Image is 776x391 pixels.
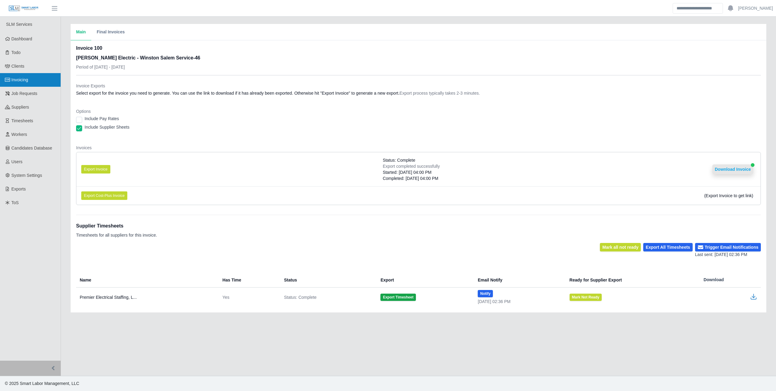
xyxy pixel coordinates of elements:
[76,288,218,307] td: Premier Electrical Staffing, L...
[5,381,79,386] span: © 2025 Smart Labor Management, LLC
[12,50,21,55] span: Todo
[12,64,25,69] span: Clients
[8,5,39,12] img: SLM Logo
[91,24,130,40] button: Final Invoices
[85,116,119,122] label: Include Pay Rates
[380,294,416,301] button: Export Timesheet
[383,163,440,169] div: Export completed successfully
[76,45,200,52] h2: Invoice 100
[76,145,761,151] dt: Invoices
[284,294,316,300] span: Status: Complete
[478,290,493,297] button: Notify
[600,243,641,251] button: Mark all not ready
[76,54,200,62] h3: [PERSON_NAME] Electric - Winston Salem Service-46
[76,108,761,114] dt: Options
[565,272,699,288] th: Ready for Supplier Export
[376,272,473,288] th: Export
[76,90,761,96] dd: Select export for the invoice you need to generate. You can use the link to download if it has al...
[71,24,91,40] button: Main
[570,294,602,301] button: Mark Not Ready
[695,243,761,251] button: Trigger Email Notifications
[76,83,761,89] dt: Invoice Exports
[81,191,127,200] button: Export Cost-Plus Invoice
[12,187,26,191] span: Exports
[12,118,33,123] span: Timesheets
[76,64,200,70] p: Period of [DATE] - [DATE]
[81,165,110,174] button: Export Invoice
[12,146,52,150] span: Candidates Database
[76,222,157,230] h1: Supplier Timesheets
[6,22,32,27] span: SLM Services
[383,169,440,175] div: Started: [DATE] 04:00 PM
[643,243,692,251] button: Export All Timesheets
[712,164,753,174] button: Download Invoice
[400,91,480,96] span: Export process typically takes 2-3 minutes.
[12,105,29,110] span: Suppliers
[12,132,27,137] span: Workers
[473,272,564,288] th: Email Notify
[12,91,38,96] span: Job Requests
[12,173,42,178] span: System Settings
[12,36,32,41] span: Dashboard
[699,272,761,288] th: Download
[695,251,761,258] div: Last sent: [DATE] 02:36 PM
[12,159,23,164] span: Users
[704,193,753,198] span: (Export Invoice to get link)
[383,175,440,181] div: Completed: [DATE] 04:00 PM
[279,272,376,288] th: Status
[478,298,560,305] div: [DATE] 02:36 PM
[12,200,19,205] span: ToS
[76,272,218,288] th: Name
[383,157,415,163] span: Status: Complete
[85,124,129,130] label: Include Supplier Sheets
[673,3,723,14] input: Search
[76,232,157,238] p: Timesheets for all suppliers for this invoice.
[218,288,279,307] td: Yes
[738,5,773,12] a: [PERSON_NAME]
[712,167,753,172] a: Download Invoice
[218,272,279,288] th: Has Time
[12,77,28,82] span: Invoicing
